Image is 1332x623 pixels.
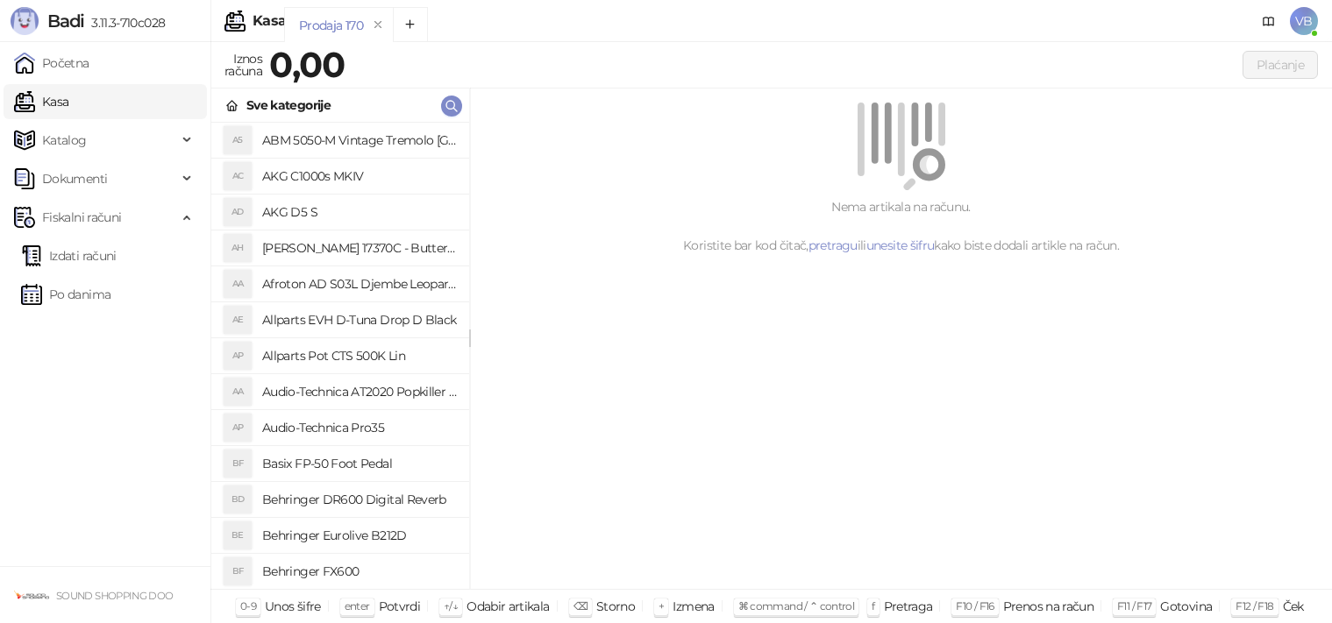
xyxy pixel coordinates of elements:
span: Badi [47,11,84,32]
span: f [872,599,874,612]
div: AA [224,378,252,406]
div: A5 [224,126,252,154]
div: Sve kategorije [246,96,331,115]
button: remove [367,18,389,32]
div: Storno [596,595,635,618]
span: ↑/↓ [444,599,458,612]
div: Ček [1283,595,1304,618]
span: 3.11.3-710c028 [84,15,165,31]
span: enter [345,599,370,612]
a: unesite šifru [866,237,935,253]
span: 0-9 [240,599,256,612]
img: 64x64-companyLogo-e7a8445e-e0d6-44f4-afaa-b464db374048.png [14,577,49,612]
div: BD [224,485,252,513]
a: pretragu [808,237,858,253]
div: grid [211,123,473,589]
h4: [PERSON_NAME] 17370C - Butterfly [262,234,459,262]
span: Fiskalni računi [42,200,121,235]
h4: AKG C1000s MKIV [262,162,459,190]
div: Izmena [673,595,714,618]
span: ⌘ command / ⌃ control [738,599,855,612]
div: AH [224,234,252,262]
h4: Afroton AD S03L Djembe Leopard Design [262,270,459,298]
span: Katalog [42,123,87,158]
a: Početna [14,46,89,81]
span: VB [1290,7,1318,35]
div: AA [224,270,252,298]
h4: Behringer FX600 [262,557,459,585]
h4: Behringer Eurolive B212D [262,521,459,549]
small: SOUND SHOPPING DOO [56,590,173,602]
div: AP [224,342,252,370]
span: F11 / F17 [1117,599,1151,612]
div: BF [224,450,252,478]
div: Kasa [253,14,286,28]
div: Potvrdi [379,595,421,618]
div: AP [224,414,252,442]
span: F12 / F18 [1236,599,1273,612]
span: + [659,599,664,612]
div: BF [224,557,252,585]
strong: 0,00 [269,43,345,86]
h4: Allparts Pot CTS 500K Lin [262,342,459,370]
a: Po danima [21,277,110,312]
span: Dokumenti [42,161,107,196]
h4: ABM 5050-M Vintage Tremolo [GEOGRAPHIC_DATA] [262,126,459,154]
img: Logo [11,7,39,35]
div: Nema artikala na računu. Koristite bar kod čitač, ili kako biste dodali artikle na račun. [491,197,1311,255]
div: Prenos na račun [1003,595,1093,618]
div: AD [224,198,252,226]
a: Dokumentacija [1255,7,1283,35]
span: ⌫ [573,599,588,612]
button: Add tab [393,7,428,42]
h4: Audio-Technica Pro35 [262,414,459,442]
a: Izdati računi [21,238,117,273]
a: Kasa [14,84,68,119]
span: F10 / F16 [956,599,994,612]
h4: Behringer DR600 Digital Reverb [262,485,459,513]
div: Gotovina [1160,595,1212,618]
div: Prodaja 170 [299,16,363,35]
div: BE [224,521,252,549]
div: AE [224,306,252,334]
div: Odabir artikala [467,595,549,618]
h4: AKG D5 S [262,198,459,226]
button: Plaćanje [1243,51,1318,79]
h4: Basix FP-50 Foot Pedal [262,450,459,478]
div: Unos šifre [265,595,321,618]
h4: Allparts EVH D-Tuna Drop D Black [262,306,459,334]
div: AC [224,162,252,190]
div: Pretraga [884,595,933,618]
div: Iznos računa [221,47,266,82]
h4: Audio-Technica AT2020 Popkiller Set [262,378,459,406]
